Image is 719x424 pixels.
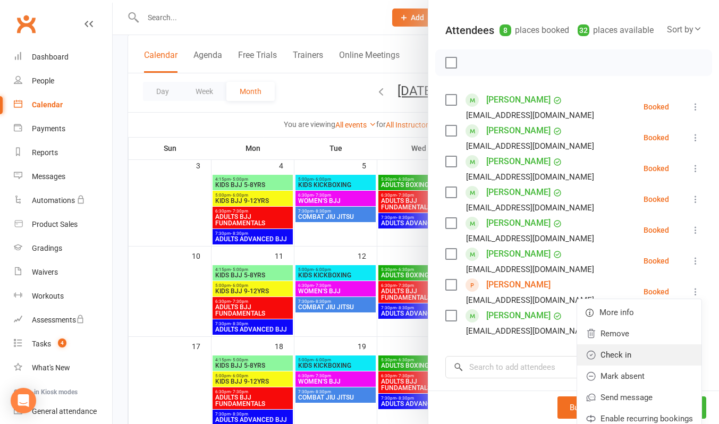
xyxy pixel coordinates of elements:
div: [EMAIL_ADDRESS][DOMAIN_NAME] [466,139,594,153]
div: [EMAIL_ADDRESS][DOMAIN_NAME] [466,262,594,276]
a: Mark absent [577,366,701,387]
button: Bulk add attendees [557,396,649,419]
a: [PERSON_NAME] [486,122,551,139]
a: Tasks 4 [14,332,112,356]
div: Booked [644,134,669,141]
a: [PERSON_NAME] [486,91,551,108]
span: More info [599,306,634,319]
div: General attendance [32,407,97,415]
a: [PERSON_NAME] [486,153,551,170]
a: Remove [577,323,701,344]
div: 8 [500,24,511,36]
div: Workouts [32,292,64,300]
a: Reports [14,141,112,165]
div: Dashboard [32,53,69,61]
div: Booked [644,196,669,203]
span: 4 [58,338,66,347]
div: Booked [644,226,669,234]
div: places booked [500,23,569,38]
div: Booked [644,165,669,172]
div: People [32,77,54,85]
a: [PERSON_NAME] [486,245,551,262]
div: [EMAIL_ADDRESS][DOMAIN_NAME] [466,201,594,215]
div: Messages [32,172,65,181]
a: Automations [14,189,112,213]
div: Calendar [32,100,63,109]
a: Waivers [14,260,112,284]
div: Product Sales [32,220,78,228]
a: Payments [14,117,112,141]
a: People [14,69,112,93]
div: Automations [32,196,75,205]
a: Product Sales [14,213,112,236]
div: Sort by [667,23,702,37]
a: Workouts [14,284,112,308]
a: What's New [14,356,112,380]
div: Attendees [445,23,494,38]
a: Calendar [14,93,112,117]
input: Search to add attendees [445,356,702,378]
a: Gradings [14,236,112,260]
a: [PERSON_NAME] [486,184,551,201]
a: Check in [577,344,701,366]
div: Open Intercom Messenger [11,388,36,413]
a: Send message [577,387,701,408]
div: [EMAIL_ADDRESS][DOMAIN_NAME] [466,293,594,307]
div: Tasks [32,340,51,348]
div: places available [578,23,654,38]
a: [PERSON_NAME] [486,215,551,232]
div: [EMAIL_ADDRESS][DOMAIN_NAME] [466,324,594,338]
div: Payments [32,124,65,133]
a: [PERSON_NAME] [486,276,551,293]
div: Booked [644,288,669,295]
a: More info [577,302,701,323]
div: 32 [578,24,589,36]
a: General attendance kiosk mode [14,400,112,423]
a: Assessments [14,308,112,332]
div: What's New [32,363,70,372]
div: [EMAIL_ADDRESS][DOMAIN_NAME] [466,108,594,122]
div: [EMAIL_ADDRESS][DOMAIN_NAME] [466,232,594,245]
a: Dashboard [14,45,112,69]
div: Booked [644,257,669,265]
div: Waivers [32,268,58,276]
a: [PERSON_NAME] [486,307,551,324]
a: Clubworx [13,11,39,37]
div: [EMAIL_ADDRESS][DOMAIN_NAME] [466,170,594,184]
div: Gradings [32,244,62,252]
div: Booked [644,103,669,111]
a: Messages [14,165,112,189]
div: Assessments [32,316,84,324]
div: Reports [32,148,58,157]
